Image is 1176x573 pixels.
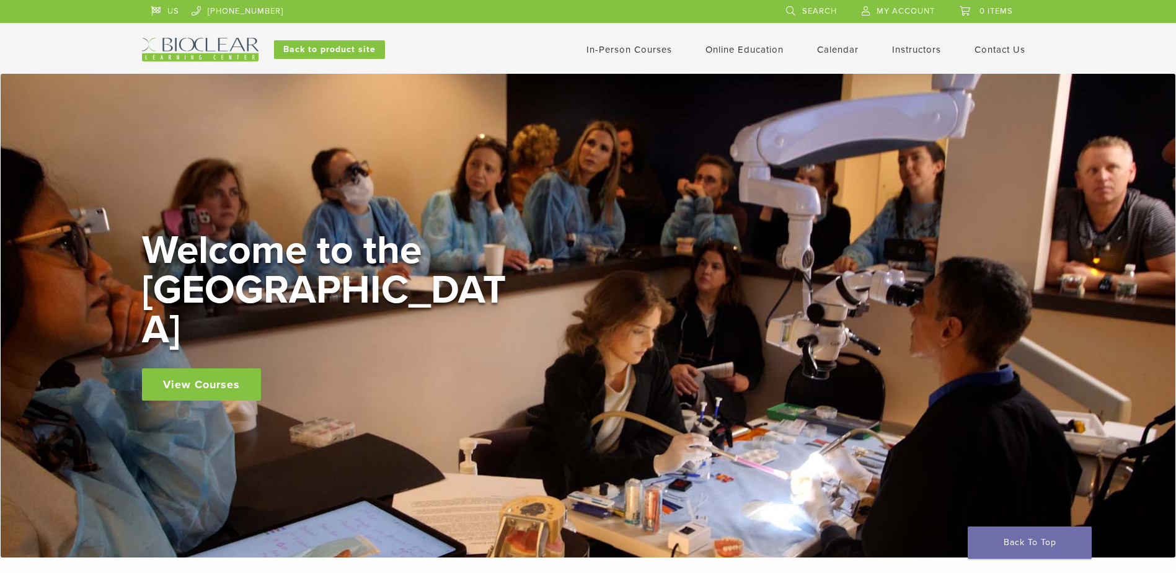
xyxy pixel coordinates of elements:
[142,38,259,61] img: Bioclear
[979,6,1013,16] span: 0 items
[705,44,784,55] a: Online Education
[586,44,672,55] a: In-Person Courses
[892,44,941,55] a: Instructors
[142,368,261,401] a: View Courses
[802,6,837,16] span: Search
[142,231,514,350] h2: Welcome to the [GEOGRAPHIC_DATA]
[877,6,935,16] span: My Account
[968,526,1092,559] a: Back To Top
[817,44,859,55] a: Calendar
[975,44,1025,55] a: Contact Us
[274,40,385,59] a: Back to product site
